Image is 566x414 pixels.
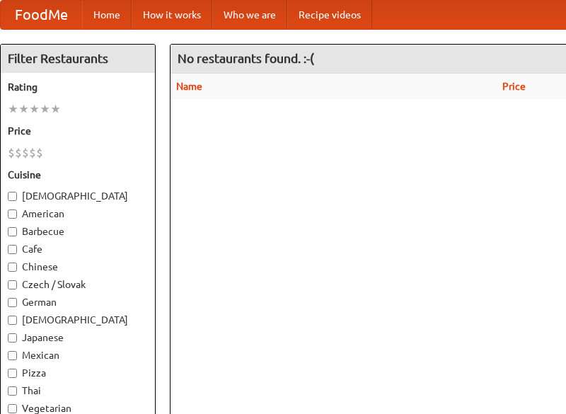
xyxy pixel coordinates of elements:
input: Czech / Slovak [8,280,17,289]
li: ★ [29,101,40,117]
label: Japanese [8,330,148,345]
li: $ [15,145,22,161]
li: $ [22,145,29,161]
input: Barbecue [8,227,17,236]
input: [DEMOGRAPHIC_DATA] [8,316,17,325]
a: Name [176,81,202,92]
a: Recipe videos [287,1,372,29]
ng-pluralize: No restaurants found. :-( [178,52,314,65]
li: ★ [50,101,61,117]
label: Chinese [8,260,148,274]
label: Mexican [8,348,148,362]
input: Mexican [8,351,17,360]
input: [DEMOGRAPHIC_DATA] [8,192,17,201]
label: Barbecue [8,224,148,238]
a: Who we are [212,1,287,29]
li: $ [29,145,36,161]
li: ★ [8,101,18,117]
a: FoodMe [1,1,82,29]
input: Japanese [8,333,17,343]
label: American [8,207,148,221]
a: Price [502,81,526,92]
input: Pizza [8,369,17,378]
h4: Filter Restaurants [1,45,155,73]
label: Czech / Slovak [8,277,148,292]
input: Vegetarian [8,404,17,413]
label: [DEMOGRAPHIC_DATA] [8,189,148,203]
label: Cafe [8,242,148,256]
li: $ [8,145,15,161]
a: How it works [132,1,212,29]
h5: Rating [8,80,148,94]
li: ★ [40,101,50,117]
label: German [8,295,148,309]
input: Cafe [8,245,17,254]
li: $ [36,145,43,161]
input: American [8,209,17,219]
li: ★ [18,101,29,117]
label: Pizza [8,366,148,380]
label: [DEMOGRAPHIC_DATA] [8,313,148,327]
input: Chinese [8,263,17,272]
a: Home [82,1,132,29]
h5: Cuisine [8,168,148,182]
input: German [8,298,17,307]
label: Thai [8,384,148,398]
input: Thai [8,386,17,396]
h5: Price [8,124,148,138]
